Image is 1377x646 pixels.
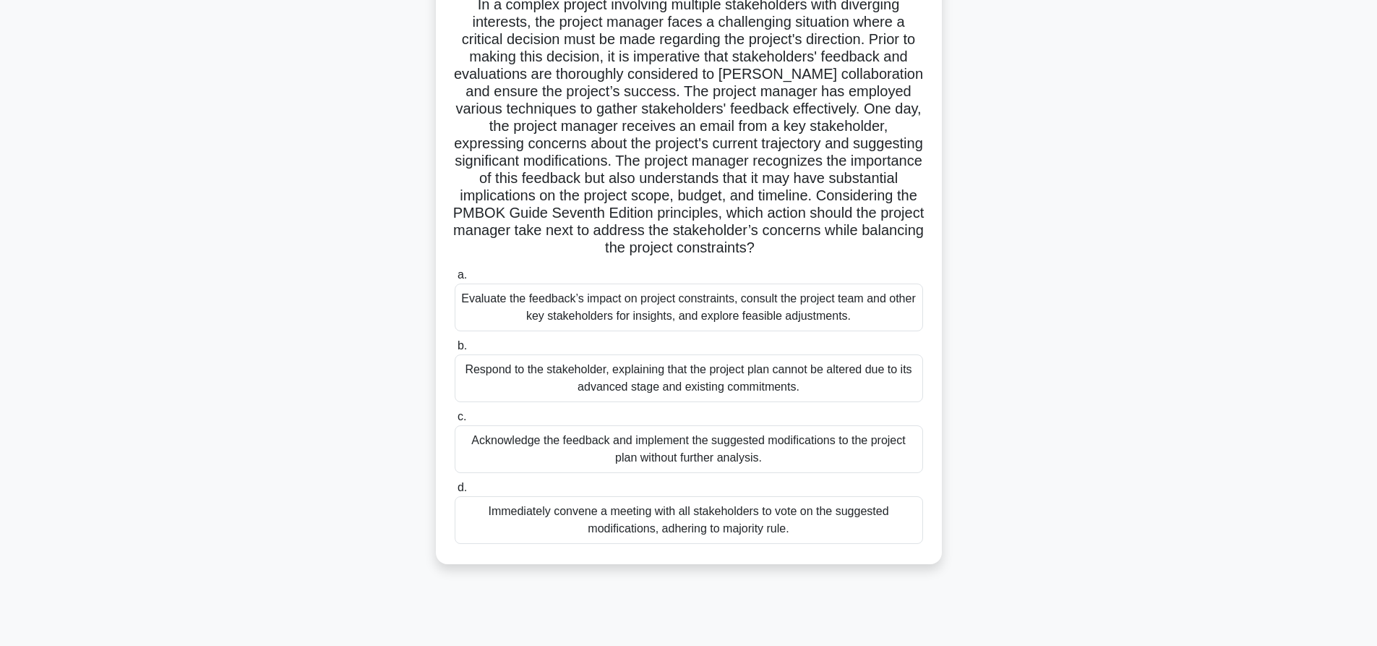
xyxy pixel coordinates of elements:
div: Respond to the stakeholder, explaining that the project plan cannot be altered due to its advance... [455,354,923,402]
span: d. [458,481,467,493]
span: c. [458,410,466,422]
div: Immediately convene a meeting with all stakeholders to vote on the suggested modifications, adher... [455,496,923,544]
div: Acknowledge the feedback and implement the suggested modifications to the project plan without fu... [455,425,923,473]
span: a. [458,268,467,281]
div: Evaluate the feedback’s impact on project constraints, consult the project team and other key sta... [455,284,923,331]
span: b. [458,339,467,352]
